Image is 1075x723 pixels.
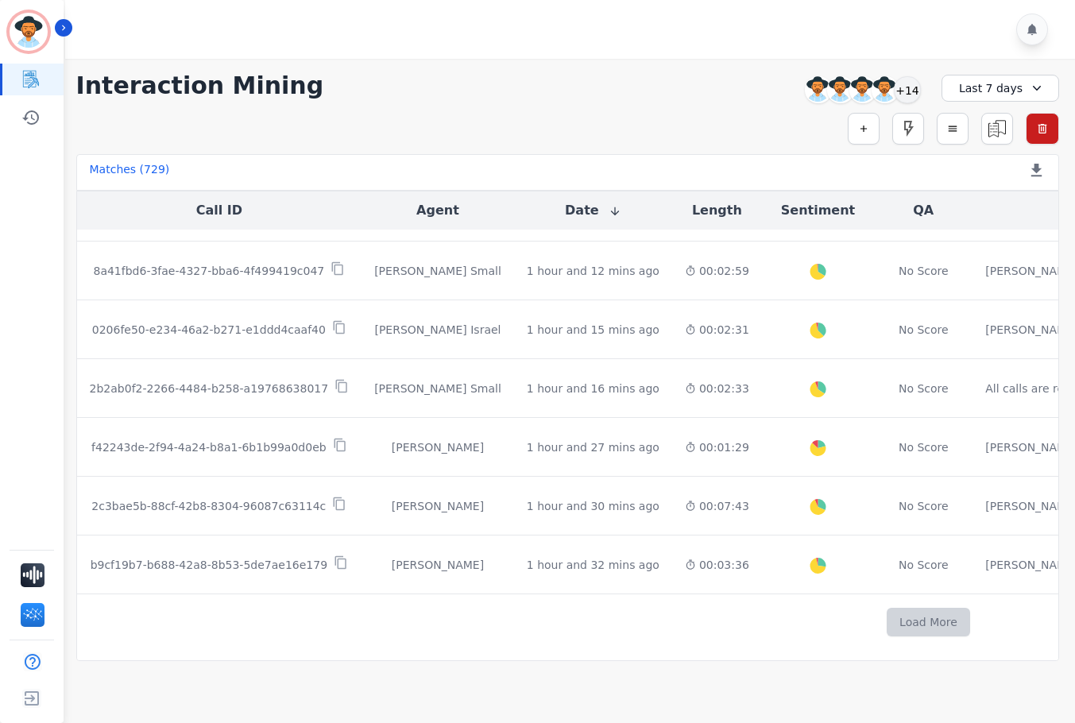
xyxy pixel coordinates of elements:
[899,498,949,514] div: No Score
[685,263,749,279] div: 00:02:59
[685,498,749,514] div: 00:07:43
[942,75,1059,102] div: Last 7 days
[374,439,501,455] div: [PERSON_NAME]
[692,201,742,220] button: Length
[93,263,324,279] p: 8a41fbd6-3fae-4327-bba6-4f499419c047
[685,322,749,338] div: 00:02:31
[685,381,749,396] div: 00:02:33
[781,201,855,220] button: Sentiment
[887,608,970,636] button: Load More
[685,439,749,455] div: 00:01:29
[374,263,501,279] div: [PERSON_NAME] Small
[527,498,659,514] div: 1 hour and 30 mins ago
[685,557,749,573] div: 00:03:36
[91,498,326,514] p: 2c3bae5b-88cf-42b8-8304-96087c63114c
[527,439,659,455] div: 1 hour and 27 mins ago
[527,263,659,279] div: 1 hour and 12 mins ago
[416,201,459,220] button: Agent
[899,439,949,455] div: No Score
[90,161,170,184] div: Matches ( 729 )
[899,263,949,279] div: No Score
[10,13,48,51] img: Bordered avatar
[196,201,242,220] button: Call ID
[565,201,621,220] button: Date
[527,322,659,338] div: 1 hour and 15 mins ago
[374,498,501,514] div: [PERSON_NAME]
[76,72,324,100] h1: Interaction Mining
[90,381,329,396] p: 2b2ab0f2-2266-4484-b258-a19768638017
[527,381,659,396] div: 1 hour and 16 mins ago
[894,76,921,103] div: +14
[913,201,934,220] button: QA
[899,381,949,396] div: No Score
[374,381,501,396] div: [PERSON_NAME] Small
[374,322,501,338] div: [PERSON_NAME] Israel
[91,557,327,573] p: b9cf19b7-b688-42a8-8b53-5de7ae16e179
[92,322,326,338] p: 0206fe50-e234-46a2-b271-e1ddd4caaf40
[527,557,659,573] div: 1 hour and 32 mins ago
[899,322,949,338] div: No Score
[899,557,949,573] div: No Score
[374,557,501,573] div: [PERSON_NAME]
[91,439,327,455] p: f42243de-2f94-4a24-b8a1-6b1b99a0d0eb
